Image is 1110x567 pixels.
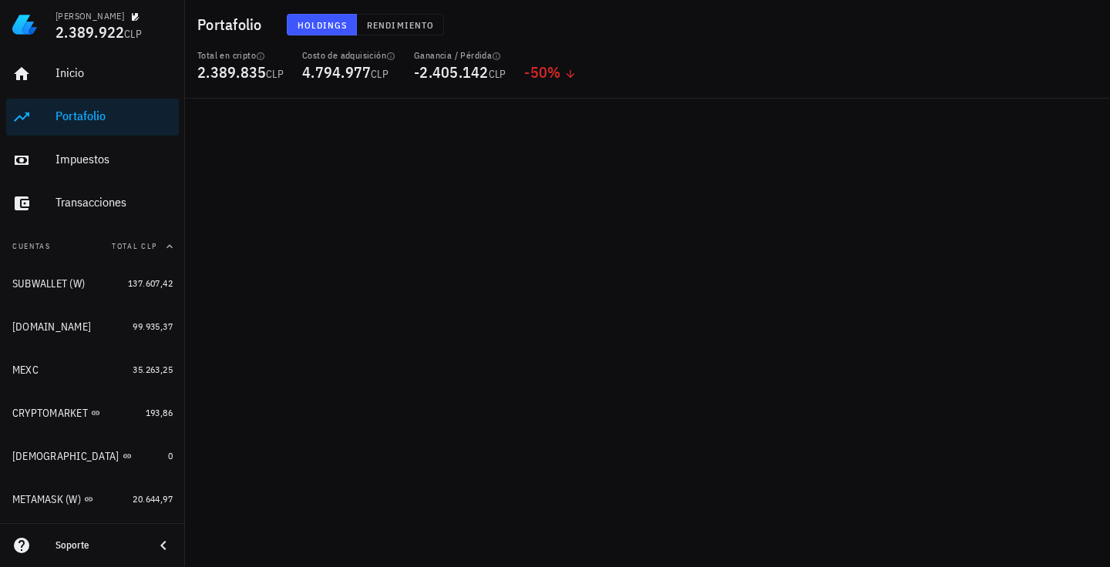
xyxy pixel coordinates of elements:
[133,493,173,505] span: 20.644,97
[12,12,37,37] img: LedgiFi
[128,277,173,289] span: 137.607,42
[547,62,560,82] span: %
[146,407,173,418] span: 193,86
[12,320,91,334] div: [DOMAIN_NAME]
[55,22,124,42] span: 2.389.922
[6,185,179,222] a: Transacciones
[371,67,388,81] span: CLP
[6,481,179,518] a: METAMASK (W) 20.644,97
[197,62,266,82] span: 2.389.835
[55,539,142,552] div: Soporte
[302,49,395,62] div: Costo de adquisición
[12,407,88,420] div: CRYPTOMARKET
[6,55,179,92] a: Inicio
[12,493,81,506] div: METAMASK (W)
[6,228,179,265] button: CuentasTotal CLP
[357,14,444,35] button: Rendimiento
[489,67,506,81] span: CLP
[6,438,179,475] a: [DEMOGRAPHIC_DATA] 0
[55,152,173,166] div: Impuestos
[55,109,173,123] div: Portafolio
[1076,12,1101,37] div: avatar
[414,49,506,62] div: Ganancia / Pérdida
[6,394,179,431] a: CRYPTOMARKET 193,86
[6,308,179,345] a: [DOMAIN_NAME] 99.935,37
[366,19,434,31] span: Rendimiento
[55,65,173,80] div: Inicio
[112,241,157,251] span: Total CLP
[12,277,85,290] div: SUBWALLET (W)
[414,62,489,82] span: -2.405.142
[6,351,179,388] a: MEXC 35.263,25
[197,49,284,62] div: Total en cripto
[55,195,173,210] div: Transacciones
[168,450,173,461] span: 0
[124,27,142,41] span: CLP
[12,450,119,463] div: [DEMOGRAPHIC_DATA]
[6,99,179,136] a: Portafolio
[524,65,576,80] div: -50
[6,142,179,179] a: Impuestos
[302,62,371,82] span: 4.794.977
[197,12,268,37] h1: Portafolio
[133,364,173,375] span: 35.263,25
[133,320,173,332] span: 99.935,37
[287,14,358,35] button: Holdings
[6,265,179,302] a: SUBWALLET (W) 137.607,42
[55,10,124,22] div: [PERSON_NAME]
[12,364,39,377] div: MEXC
[297,19,348,31] span: Holdings
[266,67,284,81] span: CLP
